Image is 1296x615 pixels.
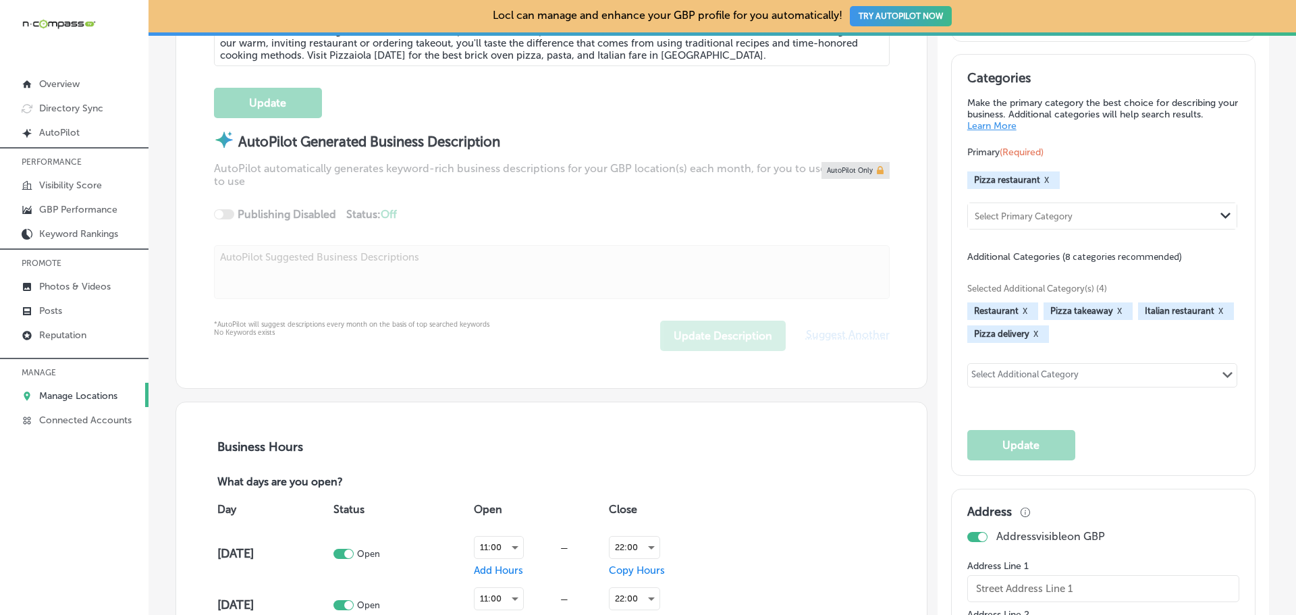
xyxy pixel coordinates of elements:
p: Posts [39,305,62,317]
strong: AutoPilot Generated Business Description [238,134,500,150]
p: Directory Sync [39,103,103,114]
span: Selected Additional Category(s) (4) [967,284,1230,294]
h3: Address [967,504,1012,519]
button: X [1040,175,1053,186]
span: Pizza restaurant [974,175,1040,185]
div: — [524,543,605,553]
div: 22:00 [610,537,659,558]
h3: Categories [967,70,1240,90]
p: Reputation [39,329,86,341]
input: Street Address Line 1 [967,575,1240,602]
th: Day [214,490,331,528]
button: X [1029,329,1042,340]
span: Italian restaurant [1145,306,1214,316]
h4: [DATE] [217,546,331,561]
a: Learn More [967,120,1017,132]
img: autopilot-icon [214,130,234,150]
div: 22:00 [610,588,659,610]
p: Overview [39,78,80,90]
div: — [524,594,605,604]
div: 11:00 [475,588,523,610]
span: Restaurant [974,306,1019,316]
p: AutoPilot [39,127,80,138]
p: Visibility Score [39,180,102,191]
button: Update [214,88,322,118]
span: Copy Hours [609,564,665,577]
div: Select Primary Category [975,211,1073,221]
p: Open [357,600,380,610]
p: Open [357,549,380,559]
span: Pizza delivery [974,329,1029,339]
span: Add Hours [474,564,523,577]
button: X [1113,306,1126,317]
button: Update [967,430,1075,460]
span: Additional Categories [967,251,1182,263]
button: TRY AUTOPILOT NOW [850,6,952,26]
button: X [1214,306,1227,317]
span: (8 categories recommended) [1062,250,1182,263]
p: Photos & Videos [39,281,111,292]
div: Select Additional Category [971,369,1079,385]
div: 11:00 [475,537,523,558]
th: Status [330,490,470,528]
p: GBP Performance [39,204,117,215]
p: Make the primary category the best choice for describing your business. Additional categories wil... [967,97,1240,132]
p: What days are you open? [214,476,439,490]
button: X [1019,306,1031,317]
p: Address visible on GBP [996,530,1105,543]
th: Close [605,490,721,528]
span: Primary [967,146,1044,158]
span: (Required) [1000,146,1044,158]
label: Address Line 1 [967,560,1240,572]
p: Manage Locations [39,390,117,402]
p: Keyword Rankings [39,228,118,240]
h4: [DATE] [217,597,331,612]
span: Pizza takeaway [1050,306,1113,316]
th: Open [470,490,605,528]
img: 660ab0bf-5cc7-4cb8-ba1c-48b5ae0f18e60NCTV_CLogo_TV_Black_-500x88.png [22,18,96,30]
p: Connected Accounts [39,415,132,426]
h3: Business Hours [214,439,890,454]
